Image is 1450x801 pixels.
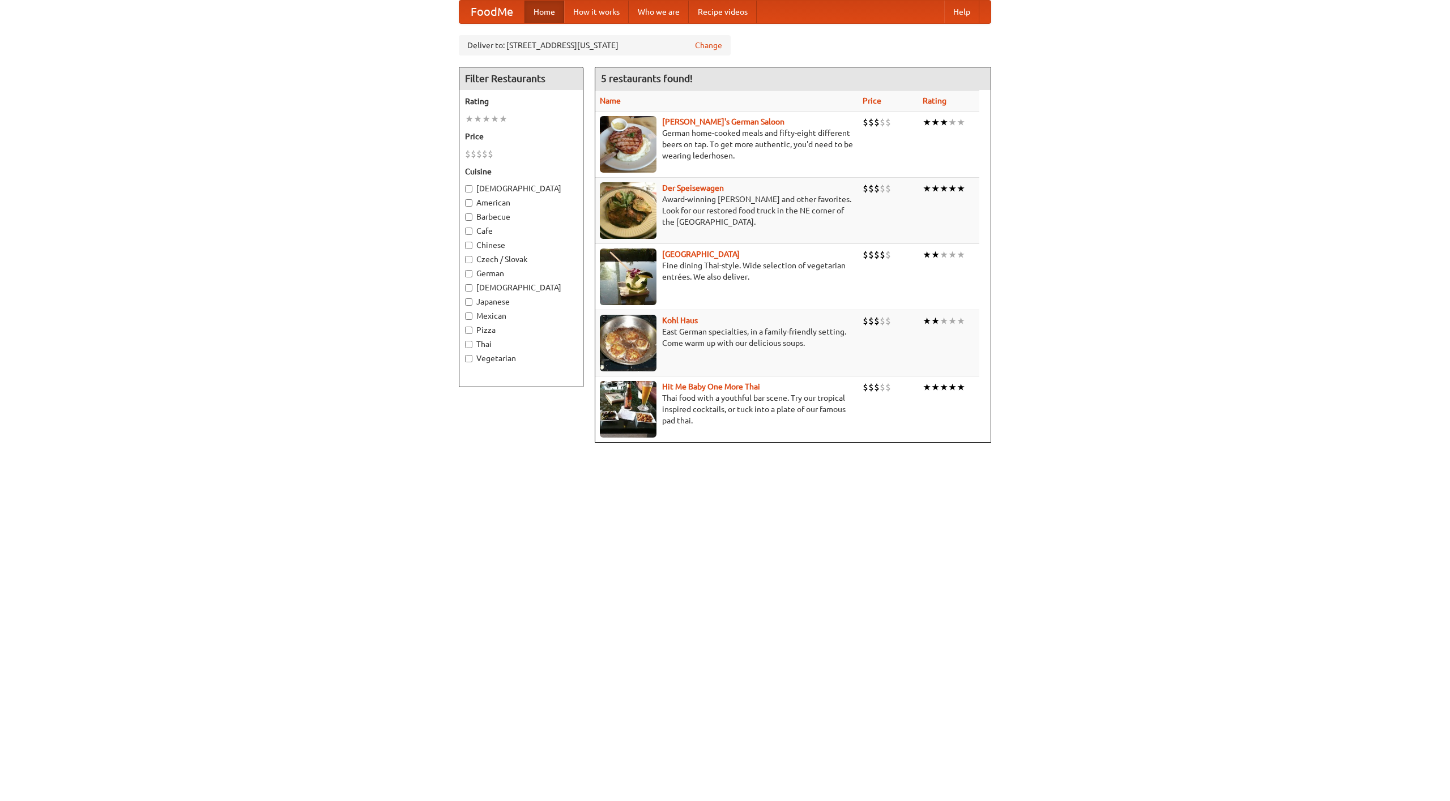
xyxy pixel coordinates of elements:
label: Cafe [465,225,577,237]
li: $ [863,381,868,393]
label: Barbecue [465,211,577,222]
li: ★ [923,381,931,393]
li: $ [880,116,885,128]
li: $ [885,182,891,195]
li: ★ [923,182,931,195]
li: ★ [931,381,940,393]
li: ★ [940,182,948,195]
li: $ [874,249,880,261]
li: $ [874,381,880,393]
input: Barbecue [465,213,472,221]
li: ★ [923,116,931,128]
img: babythai.jpg [600,381,656,438]
li: ★ [499,113,507,125]
a: Home [524,1,564,23]
input: [DEMOGRAPHIC_DATA] [465,185,472,192]
li: ★ [957,381,965,393]
li: ★ [923,315,931,327]
li: $ [874,315,880,327]
input: Cafe [465,228,472,235]
label: Mexican [465,310,577,322]
li: ★ [940,116,948,128]
li: $ [471,148,476,160]
li: ★ [931,249,940,261]
a: Rating [923,96,946,105]
a: How it works [564,1,629,23]
li: ★ [948,116,957,128]
li: $ [874,116,880,128]
div: Deliver to: [STREET_ADDRESS][US_STATE] [459,35,731,55]
input: German [465,270,472,277]
a: Help [944,1,979,23]
li: $ [880,249,885,261]
li: $ [863,249,868,261]
li: ★ [474,113,482,125]
li: ★ [957,315,965,327]
a: Hit Me Baby One More Thai [662,382,760,391]
li: ★ [940,381,948,393]
li: $ [885,381,891,393]
label: Vegetarian [465,353,577,364]
img: esthers.jpg [600,116,656,173]
p: Thai food with a youthful bar scene. Try our tropical inspired cocktails, or tuck into a plate of... [600,392,854,426]
a: Kohl Haus [662,316,698,325]
p: German home-cooked meals and fifty-eight different beers on tap. To get more authentic, you'd nee... [600,127,854,161]
label: [DEMOGRAPHIC_DATA] [465,282,577,293]
ng-pluralize: 5 restaurants found! [601,73,693,84]
label: Czech / Slovak [465,254,577,265]
li: $ [863,315,868,327]
img: kohlhaus.jpg [600,315,656,371]
li: $ [880,315,885,327]
label: Japanese [465,296,577,307]
li: $ [465,148,471,160]
img: satay.jpg [600,249,656,305]
input: Mexican [465,312,472,320]
input: American [465,199,472,207]
a: [PERSON_NAME]'s German Saloon [662,117,784,126]
li: ★ [948,182,957,195]
input: Japanese [465,298,472,306]
p: Fine dining Thai-style. Wide selection of vegetarian entrées. We also deliver. [600,260,854,282]
input: Vegetarian [465,355,472,362]
li: ★ [940,249,948,261]
p: East German specialties, in a family-friendly setting. Come warm up with our delicious soups. [600,326,854,349]
a: Who we are [629,1,689,23]
a: FoodMe [459,1,524,23]
h5: Cuisine [465,166,577,177]
input: Czech / Slovak [465,256,472,263]
li: $ [868,249,874,261]
li: ★ [491,113,499,125]
li: $ [482,148,488,160]
li: ★ [957,249,965,261]
li: $ [868,315,874,327]
li: $ [874,182,880,195]
h5: Price [465,131,577,142]
li: $ [863,116,868,128]
li: $ [885,315,891,327]
label: Chinese [465,239,577,251]
li: ★ [465,113,474,125]
input: Thai [465,341,472,348]
li: $ [885,116,891,128]
label: American [465,197,577,208]
li: ★ [948,249,957,261]
a: Price [863,96,881,105]
li: ★ [948,381,957,393]
li: ★ [482,113,491,125]
li: $ [868,381,874,393]
li: ★ [940,315,948,327]
label: Thai [465,339,577,350]
li: ★ [948,315,957,327]
li: $ [868,116,874,128]
li: ★ [931,315,940,327]
a: Recipe videos [689,1,757,23]
a: [GEOGRAPHIC_DATA] [662,250,740,259]
input: [DEMOGRAPHIC_DATA] [465,284,472,292]
li: $ [488,148,493,160]
a: Der Speisewagen [662,183,724,192]
li: ★ [957,182,965,195]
